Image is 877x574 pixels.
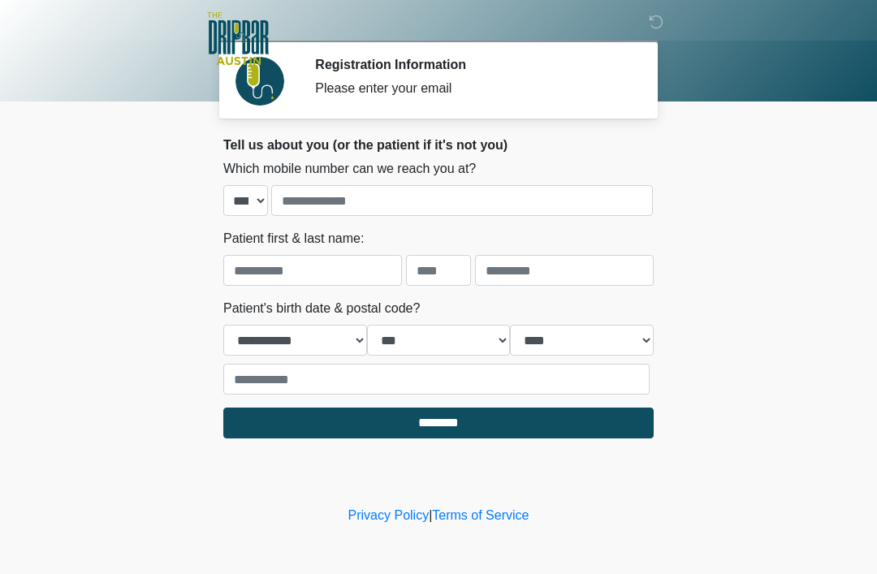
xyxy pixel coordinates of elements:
label: Patient's birth date & postal code? [223,299,420,318]
h2: Tell us about you (or the patient if it's not you) [223,137,654,153]
label: Patient first & last name: [223,229,364,248]
a: Terms of Service [432,508,529,522]
div: Please enter your email [315,79,629,98]
a: Privacy Policy [348,508,430,522]
img: The DRIPBaR - Austin The Domain Logo [207,12,269,65]
label: Which mobile number can we reach you at? [223,159,476,179]
a: | [429,508,432,522]
img: Agent Avatar [235,57,284,106]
